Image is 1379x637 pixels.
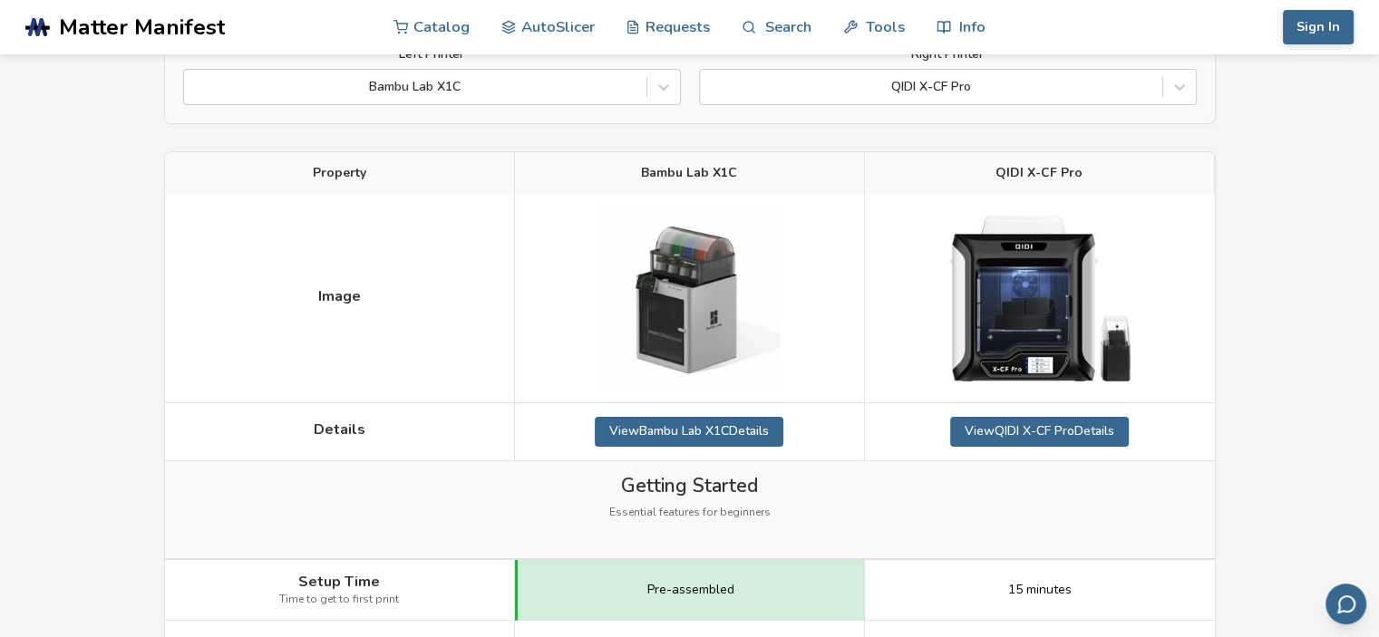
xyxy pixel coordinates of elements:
[995,166,1083,180] span: QIDI X-CF Pro
[1326,584,1366,624] button: Send feedback via email
[609,507,771,519] span: Essential features for beginners
[193,80,197,94] input: Bambu Lab X1C
[595,417,783,446] a: ViewBambu Lab X1CDetails
[641,166,737,180] span: Bambu Lab X1C
[647,583,734,597] span: Pre-assembled
[598,208,780,389] img: Bambu Lab X1C
[314,421,365,438] span: Details
[950,417,1129,446] a: ViewQIDI X-CF ProDetails
[298,574,380,590] span: Setup Time
[59,14,225,40] span: Matter Manifest
[949,216,1131,382] img: QIDI X-CF Pro
[279,594,399,606] span: Time to get to first print
[318,288,361,304] span: Image
[183,47,681,62] label: Left Printer
[621,475,758,497] span: Getting Started
[709,80,713,94] input: QIDI X-CF Pro
[699,47,1197,62] label: Right Printer
[313,166,366,180] span: Property
[1283,10,1354,44] button: Sign In
[1008,583,1072,597] span: 15 minutes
